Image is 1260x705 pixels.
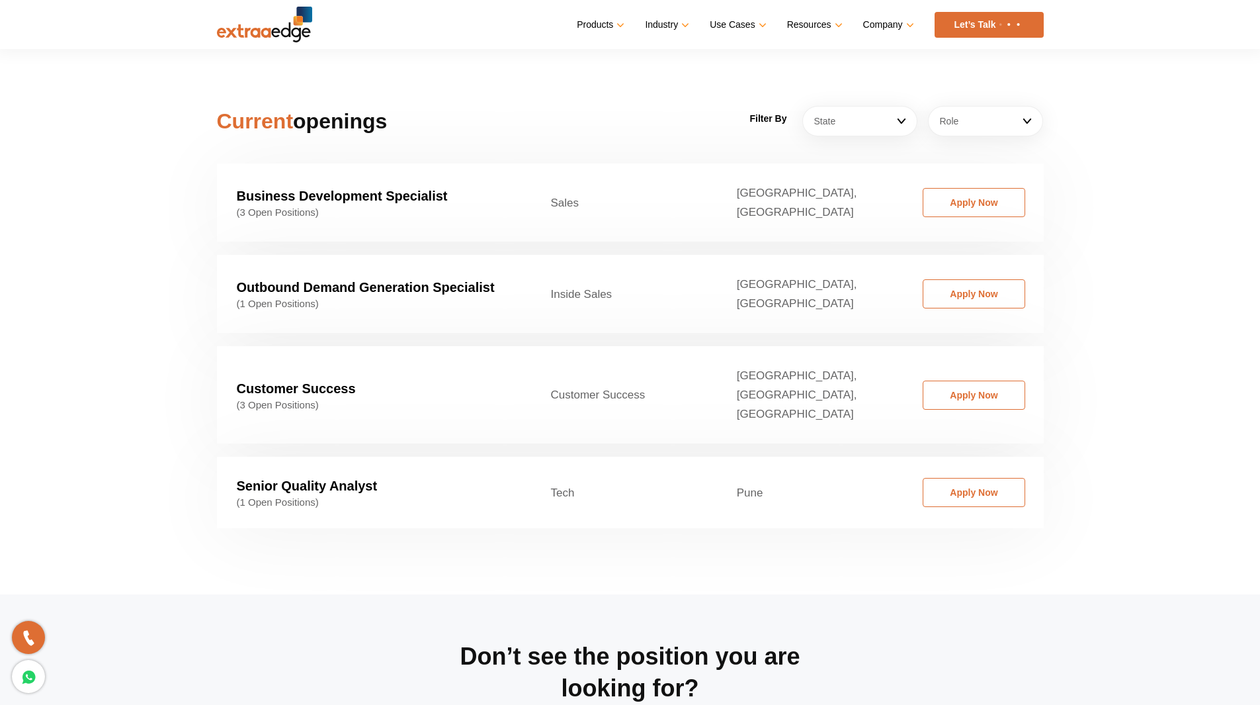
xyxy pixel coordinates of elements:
[717,346,903,444] td: [GEOGRAPHIC_DATA], [GEOGRAPHIC_DATA], [GEOGRAPHIC_DATA]
[923,279,1025,308] a: Apply Now
[749,109,786,128] label: Filter By
[217,109,294,133] span: Current
[577,15,622,34] a: Products
[802,106,917,136] a: State
[237,189,448,203] strong: Business Development Specialist
[928,106,1043,136] a: Role
[923,381,1025,410] a: Apply Now
[923,478,1025,507] a: Apply Now
[717,164,903,242] td: [GEOGRAPHIC_DATA], [GEOGRAPHIC_DATA]
[717,457,903,528] td: Pune
[237,207,511,218] span: (3 Open Positions)
[935,12,1044,38] a: Let’s Talk
[787,15,840,34] a: Resources
[432,641,829,704] h2: Don’t see the position you are looking for?
[710,15,763,34] a: Use Cases
[863,15,911,34] a: Company
[531,164,717,242] td: Sales
[237,280,495,295] strong: Outbound Demand Generation Specialist
[717,255,903,333] td: [GEOGRAPHIC_DATA], [GEOGRAPHIC_DATA]
[531,457,717,528] td: Tech
[645,15,687,34] a: Industry
[237,381,356,396] strong: Customer Success
[531,346,717,444] td: Customer Success
[217,105,480,137] h2: openings
[237,479,378,493] strong: Senior Quality Analyst
[237,399,511,411] span: (3 Open Positions)
[237,298,511,310] span: (1 Open Positions)
[923,188,1025,217] a: Apply Now
[237,496,511,508] span: (1 Open Positions)
[531,255,717,333] td: Inside Sales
